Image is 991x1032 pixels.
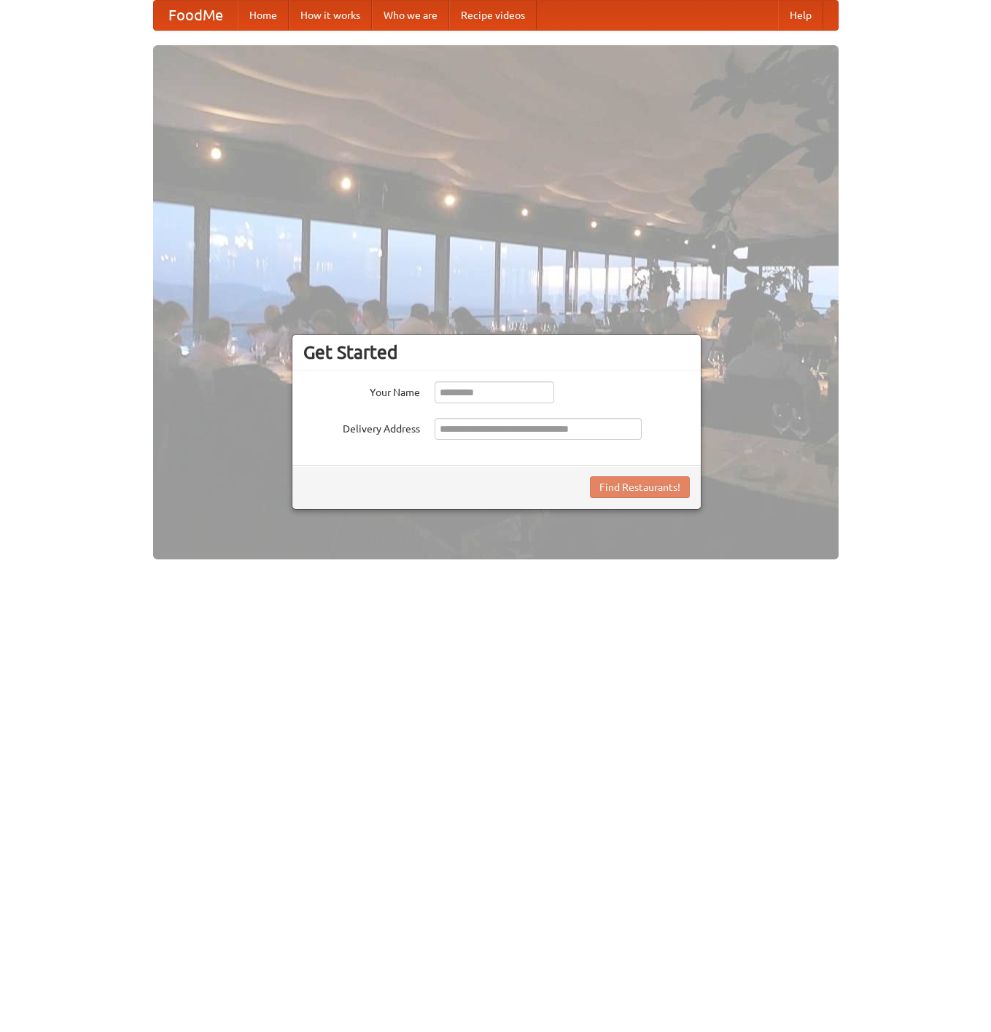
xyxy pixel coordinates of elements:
[778,1,823,30] a: Help
[372,1,449,30] a: Who we are
[238,1,289,30] a: Home
[303,341,690,363] h3: Get Started
[590,476,690,498] button: Find Restaurants!
[449,1,537,30] a: Recipe videos
[154,1,238,30] a: FoodMe
[303,381,420,400] label: Your Name
[303,418,420,436] label: Delivery Address
[289,1,372,30] a: How it works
